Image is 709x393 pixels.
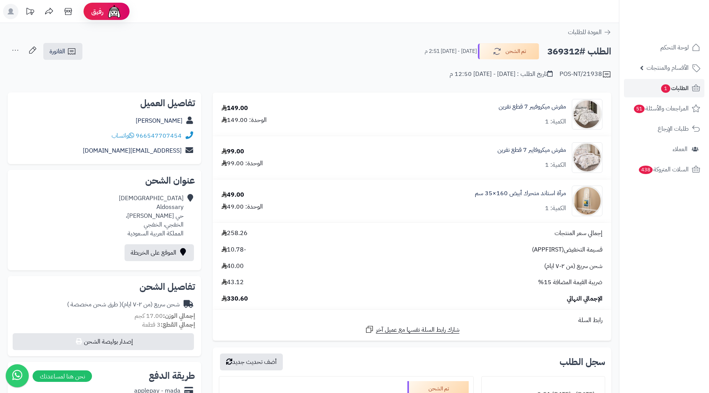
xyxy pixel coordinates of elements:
a: لوحة التحكم [624,38,704,57]
button: إصدار بوليصة الشحن [13,333,194,350]
div: الكمية: 1 [545,204,566,213]
span: ( طرق شحن مخصصة ) [67,300,121,309]
span: المراجعات والأسئلة [633,103,689,114]
span: شارك رابط السلة نفسها مع عميل آخر [376,326,460,334]
div: الكمية: 1 [545,161,566,169]
img: 1753188266-1-90x90.jpg [572,186,602,216]
a: مفرش ميكروفيبر 7 قطع نفرين [499,102,566,111]
div: 99.00 [222,147,244,156]
a: شارك رابط السلة نفسها مع عميل آخر [365,325,460,334]
span: الأقسام والمنتجات [647,62,689,73]
span: إجمالي سعر المنتجات [555,229,602,238]
a: الفاتورة [43,43,82,60]
a: الموقع على الخريطة [125,244,194,261]
div: الكمية: 1 [545,117,566,126]
a: العملاء [624,140,704,158]
span: 40.00 [222,262,244,271]
a: المراجعات والأسئلة51 [624,99,704,118]
div: رابط السلة [216,316,608,325]
a: الطلبات1 [624,79,704,97]
div: POS-NT/21938 [560,70,611,79]
small: 3 قطعة [142,320,195,329]
a: مفرش ميكروفايبر 7 قطع نفرين [497,146,566,155]
div: [DEMOGRAPHIC_DATA] Aldossary حي [PERSON_NAME]، الخفجي، الخفجي المملكة العربية السعودية [119,194,184,238]
a: واتساب [112,131,134,140]
span: الفاتورة [49,47,65,56]
span: لوحة التحكم [660,42,689,53]
span: 43.12 [222,278,244,287]
h2: طريقة الدفع [149,371,195,380]
img: 1738755627-110202010757-90x90.jpg [572,99,602,130]
h2: تفاصيل الشحن [14,282,195,291]
a: العودة للطلبات [568,28,611,37]
span: 438 [638,165,653,174]
span: السلات المتروكة [638,164,689,175]
a: تحديثات المنصة [20,4,39,21]
a: السلات المتروكة438 [624,160,704,179]
a: مرآة استاند متحرك أبيض 160×35 سم [475,189,566,198]
small: 17.00 كجم [135,311,195,321]
span: الإجمالي النهائي [567,294,602,303]
div: 49.00 [222,191,244,199]
span: العودة للطلبات [568,28,602,37]
span: العملاء [673,144,688,155]
h2: عنوان الشحن [14,176,195,185]
span: ضريبة القيمة المضافة 15% [538,278,602,287]
strong: إجمالي القطع: [161,320,195,329]
div: الوحدة: 99.00 [222,159,263,168]
small: [DATE] - [DATE] 2:51 م [425,48,477,55]
h2: تفاصيل العميل [14,99,195,108]
span: 258.26 [222,229,248,238]
h3: سجل الطلب [560,357,605,367]
span: رفيق [91,7,103,16]
span: شحن سريع (من ٢-٧ ايام) [544,262,602,271]
button: تم الشحن [478,43,539,59]
button: أضف تحديث جديد [220,354,283,370]
div: الوحدة: 49.00 [222,202,263,211]
span: 330.60 [222,294,248,303]
div: شحن سريع (من ٢-٧ ايام) [67,300,180,309]
div: تاريخ الطلب : [DATE] - [DATE] 12:50 م [450,70,553,79]
h2: الطلب #369312 [547,44,611,59]
span: الطلبات [660,83,689,94]
img: ai-face.png [107,4,122,19]
span: 51 [634,104,645,113]
strong: إجمالي الوزن: [163,311,195,321]
a: [EMAIL_ADDRESS][DOMAIN_NAME] [83,146,182,155]
a: [PERSON_NAME] [136,116,182,125]
span: قسيمة التخفيض(APPFIRST) [532,245,602,254]
span: -10.78 [222,245,246,254]
div: الوحدة: 149.00 [222,116,267,125]
img: 1752908063-1-90x90.jpg [572,142,602,173]
div: 149.00 [222,104,248,113]
a: 966547707454 [136,131,182,140]
span: طلبات الإرجاع [658,123,689,134]
span: 1 [661,84,671,93]
a: طلبات الإرجاع [624,120,704,138]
